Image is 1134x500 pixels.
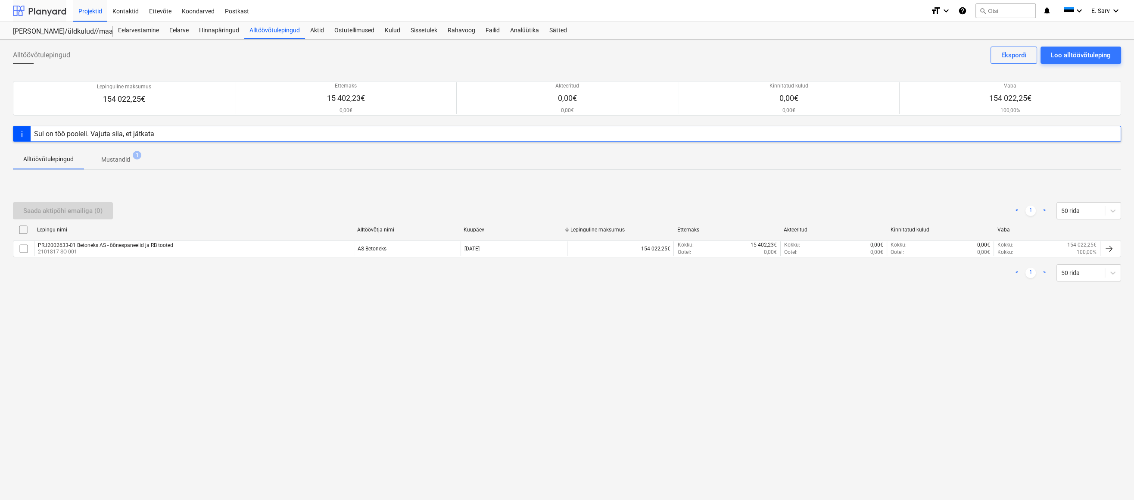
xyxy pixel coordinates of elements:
p: 0,00€ [769,107,808,114]
a: Rahavoog [442,22,480,39]
p: 154 022,25€ [97,94,151,104]
a: Eelarvestamine [113,22,164,39]
p: Ootel : [677,249,691,256]
a: Previous page [1012,268,1022,278]
p: 154 022,25€ [989,93,1031,103]
p: Kokku : [677,241,693,249]
p: 100,00% [989,107,1031,114]
button: Loo alltöövõtuleping [1041,47,1121,64]
p: 0,00€ [977,241,990,249]
i: keyboard_arrow_down [1111,6,1121,16]
div: Sul on töö pooleli. Vajuta siia, et jätkata [34,130,154,138]
p: Lepinguline maksumus [97,83,151,91]
p: Kokku : [784,241,800,249]
div: Akteeritud [784,227,884,233]
i: Abikeskus [958,6,967,16]
a: Eelarve [164,22,194,39]
p: 0,00€ [327,107,365,114]
div: Loo alltöövõtuleping [1051,50,1111,61]
div: AS Betoneks [358,246,386,252]
p: 0,00€ [769,93,808,103]
div: Ettemaks [677,227,777,233]
div: PRJ2002633-01 Betoneks AS - õõnespaneelid ja RB tooted [38,242,173,248]
p: Akteeritud [555,82,579,90]
div: Alltöövõtja nimi [357,227,457,233]
p: Kokku : [997,249,1013,256]
i: keyboard_arrow_down [941,6,951,16]
p: Kinnitatud kulud [769,82,808,90]
p: 2101817-SO-001 [38,248,173,256]
a: Hinnapäringud [194,22,244,39]
a: Failid [480,22,505,39]
span: E. Sarv [1091,7,1110,14]
p: Vaba [989,82,1031,90]
p: 0,00€ [870,249,883,256]
p: Ettemaks [327,82,365,90]
a: Aktid [305,22,329,39]
div: 154 022,25€ [567,241,673,256]
p: 0,00€ [870,241,883,249]
div: Vaba [997,227,1097,233]
p: Kokku : [891,241,907,249]
p: 0,00€ [977,249,990,256]
button: Otsi [975,3,1036,18]
a: Page 1 is your current page [1025,206,1036,216]
span: 1 [133,151,141,159]
p: 15 402,23€ [751,241,777,249]
span: search [979,7,986,14]
a: Next page [1039,206,1050,216]
i: keyboard_arrow_down [1074,6,1084,16]
div: [DATE] [464,246,480,252]
a: Sätted [544,22,572,39]
div: Kuupäev [464,227,564,233]
p: Kokku : [997,241,1013,249]
i: format_size [931,6,941,16]
p: 100,00% [1077,249,1097,256]
a: Page 1 is your current page [1025,268,1036,278]
p: Alltöövõtulepingud [23,155,74,164]
a: Alltöövõtulepingud [244,22,305,39]
a: Sissetulek [405,22,442,39]
div: Lepinguline maksumus [570,227,670,233]
div: [PERSON_NAME]/üldkulud//maatööd (2101817//2101766) [13,27,103,36]
p: Mustandid [101,155,130,164]
a: Previous page [1012,206,1022,216]
p: Ootel : [784,249,798,256]
p: 0,00€ [764,249,777,256]
i: notifications [1043,6,1051,16]
a: Ostutellimused [329,22,380,39]
p: 0,00€ [555,93,579,103]
p: Ootel : [891,249,904,256]
div: Kinnitatud kulud [891,227,991,233]
button: Ekspordi [991,47,1037,64]
a: Next page [1039,268,1050,278]
div: Lepingu nimi [37,227,350,233]
div: Ekspordi [1001,50,1026,61]
p: 15 402,23€ [327,93,365,103]
span: Alltöövõtulepingud [13,50,70,60]
a: Kulud [380,22,405,39]
p: 0,00€ [555,107,579,114]
a: Analüütika [505,22,544,39]
iframe: Chat Widget [1091,459,1134,500]
p: 154 022,25€ [1067,241,1097,249]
